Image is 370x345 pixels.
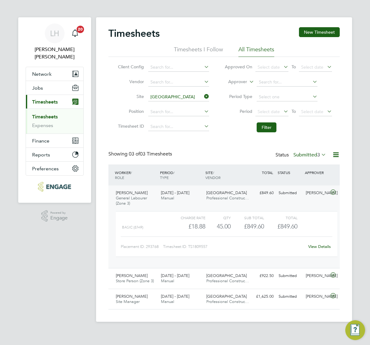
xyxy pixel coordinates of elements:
div: £849.60 [231,221,264,232]
span: [DATE] - [DATE] [161,294,189,299]
input: Search for... [148,122,209,131]
span: Select date [301,109,323,114]
img: pcrnet-logo-retina.png [38,182,71,192]
div: £922.50 [249,271,276,281]
button: New Timesheet [299,27,340,37]
button: Timesheets [26,95,83,109]
div: Timesheets [26,109,83,134]
span: [PERSON_NAME] [116,294,148,299]
span: VENDOR [205,175,221,180]
span: £849.60 [277,223,297,230]
input: Search for... [257,78,317,87]
a: Timesheets [32,114,58,120]
span: Preferences [32,166,59,172]
label: Submitted [293,152,326,158]
span: Professional Construc… [206,195,249,201]
span: Finance [32,138,49,144]
a: 20 [69,23,81,43]
input: Select one [257,93,317,101]
input: Search for... [148,108,209,116]
span: Lee Hall [26,46,84,61]
div: Total [264,214,297,221]
span: [DATE] - [DATE] [161,190,189,195]
span: Select date [258,109,280,114]
span: Select date [258,64,280,70]
span: Basic (£/HR) [122,225,143,229]
span: Engage [50,215,68,221]
span: [GEOGRAPHIC_DATA] [206,294,247,299]
div: Charge rate [172,214,205,221]
span: / [173,170,174,175]
div: APPROVER [303,167,330,178]
button: Reports [26,148,83,161]
span: Site Manager [116,299,140,304]
span: Timesheets [32,99,58,105]
div: £849.60 [249,188,276,198]
input: Search for... [148,93,209,101]
li: All Timesheets [238,46,274,57]
span: Manual [161,299,174,304]
span: General Labourer (Zone 3) [116,195,147,206]
label: Timesheet ID [116,123,144,129]
label: Vendor [116,79,144,84]
span: [PERSON_NAME] [116,190,148,195]
span: [GEOGRAPHIC_DATA] [206,190,247,195]
li: Timesheets I Follow [174,46,223,57]
div: Timesheet ID: TS1809557 [163,242,307,252]
input: Search for... [148,63,209,72]
span: [PERSON_NAME] [116,273,148,278]
span: [GEOGRAPHIC_DATA] [206,273,247,278]
div: £1,625.00 [249,292,276,302]
span: [DATE] - [DATE] [161,273,189,278]
label: Period Type [225,94,252,99]
div: [PERSON_NAME] [303,292,330,302]
nav: Main navigation [18,17,91,203]
label: Position [116,109,144,114]
a: Powered byEngage [41,210,68,222]
span: Manual [161,278,174,283]
h2: Timesheets [108,27,160,40]
span: Professional Construc… [206,278,249,283]
div: Status [275,151,327,160]
div: [PERSON_NAME] [303,271,330,281]
div: SITE [204,167,249,183]
button: Network [26,67,83,81]
label: Approved On [225,64,252,70]
a: Expenses [32,122,53,128]
div: Showing [108,151,173,157]
div: Submitted [276,188,303,198]
button: Finance [26,134,83,147]
span: Network [32,71,52,77]
div: Sub Total [231,214,264,221]
button: Engage Resource Center [345,320,365,340]
span: LH [50,29,59,37]
div: QTY [205,214,230,221]
a: Go to home page [26,182,84,192]
button: Preferences [26,162,83,175]
div: WORKER [113,167,159,183]
div: Submitted [276,292,303,302]
button: Jobs [26,81,83,95]
button: Filter [257,122,276,132]
div: STATUS [276,167,303,178]
span: 03 of [129,151,140,157]
input: Search for... [148,78,209,87]
span: / [213,170,214,175]
span: TOTAL [262,170,273,175]
span: Jobs [32,85,43,91]
label: Approver [219,79,247,85]
a: View Details [308,244,331,249]
label: Period [225,109,252,114]
span: To [290,63,298,71]
span: 20 [77,26,84,33]
span: To [290,107,298,115]
span: TYPE [160,175,169,180]
div: £18.88 [172,221,205,232]
span: Manual [161,195,174,201]
a: LH[PERSON_NAME] [PERSON_NAME] [26,23,84,61]
span: Select date [301,64,323,70]
span: Professional Construc… [206,299,249,304]
span: 3 [317,152,320,158]
div: PERIOD [158,167,204,183]
div: Submitted [276,271,303,281]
